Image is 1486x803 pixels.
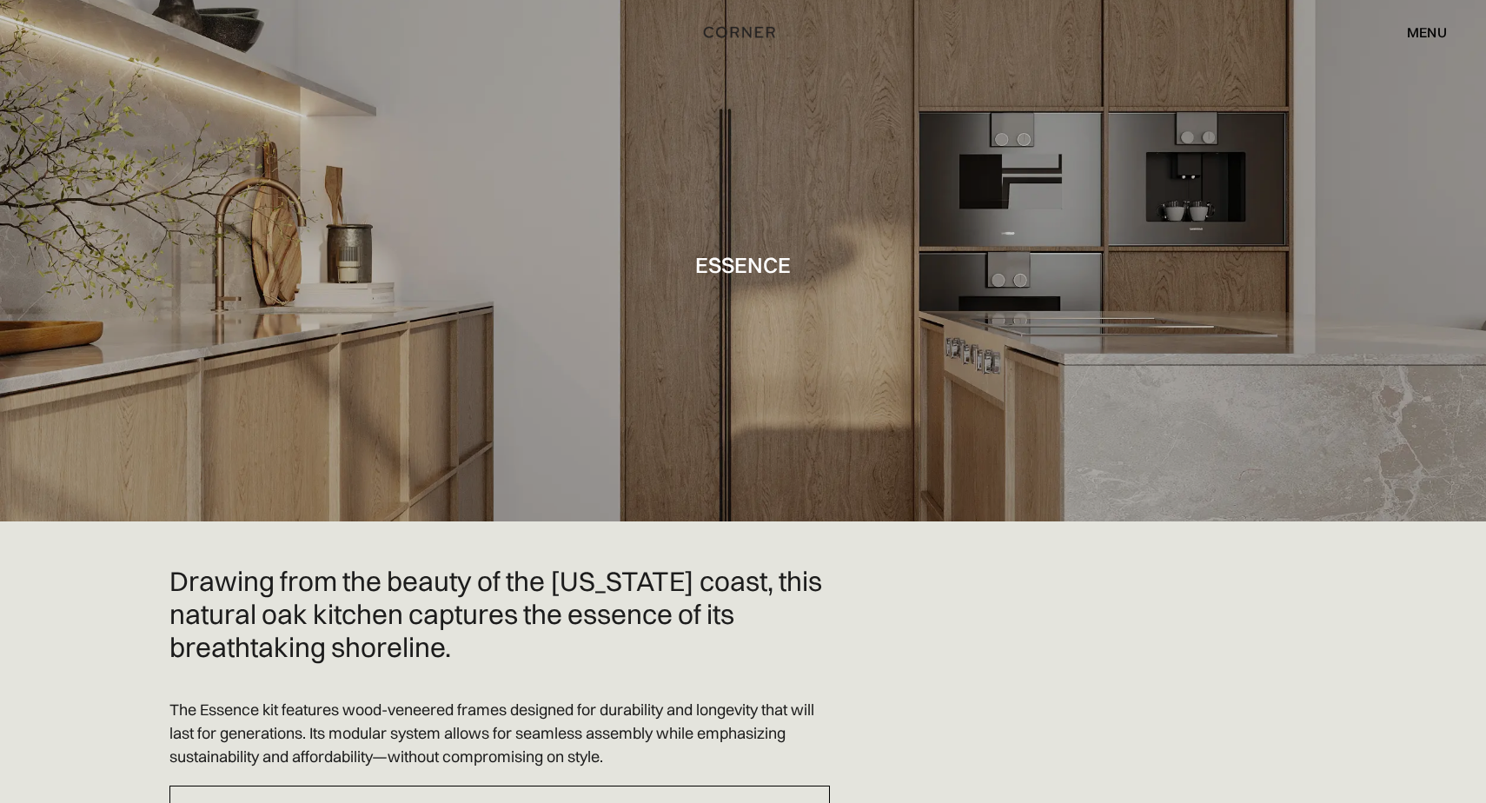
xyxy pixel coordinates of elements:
h2: Drawing from the beauty of the [US_STATE] coast, this natural oak kitchen captures the essence of... [169,565,830,663]
a: home [683,21,804,43]
div: menu [1407,25,1447,39]
div: menu [1390,17,1447,47]
h1: Essence [695,253,791,276]
p: The Essence kit features wood-veneered frames designed for durability and longevity that will las... [169,698,830,768]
